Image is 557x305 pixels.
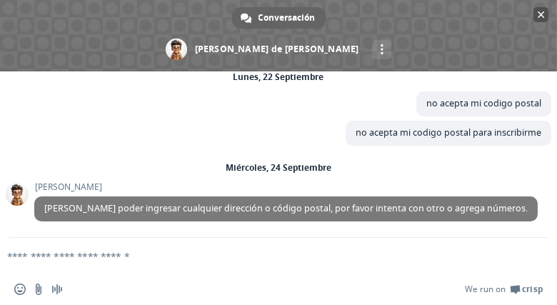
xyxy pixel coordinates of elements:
span: Enviar un archivo [33,284,44,295]
span: [PERSON_NAME] poder ingresar cualquier dirección o código postal, por favor intenta con otro o ag... [44,202,528,214]
textarea: Escribe aquí tu mensaje... [7,250,504,263]
span: Insertar un emoji [14,284,26,295]
span: [PERSON_NAME] [34,182,538,192]
div: Lunes, 22 Septiembre [234,73,324,81]
div: Conversación [232,7,326,29]
span: Conversación [259,7,316,29]
div: Miércoles, 24 Septiembre [226,164,331,172]
span: no acepta mi codigo postal para inscribirme [356,126,541,139]
span: Crisp [522,284,543,295]
div: Más canales [372,40,391,59]
span: We run on [465,284,506,295]
span: no acepta mi codigo postal [426,97,541,109]
a: We run onCrisp [465,284,543,295]
span: Grabar mensaje de audio [51,284,63,295]
span: Cerrar el chat [533,7,548,22]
